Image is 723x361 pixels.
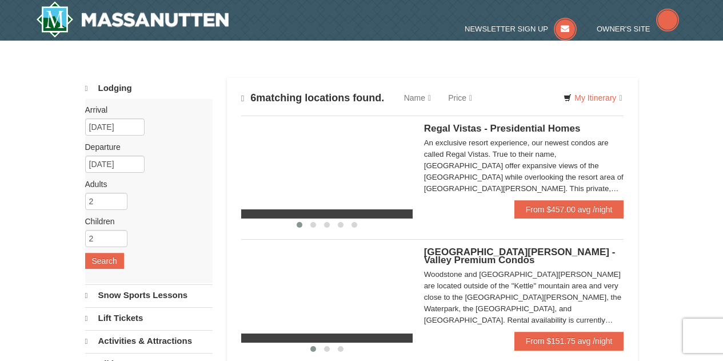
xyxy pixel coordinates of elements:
[85,307,213,329] a: Lift Tickets
[514,200,624,219] a: From $457.00 avg /night
[85,78,213,99] a: Lodging
[424,269,624,326] div: Woodstone and [GEOGRAPHIC_DATA][PERSON_NAME] are located outside of the "Kettle" mountain area an...
[597,25,679,33] a: Owner's Site
[36,1,229,38] a: Massanutten Resort
[424,137,624,195] div: An exclusive resort experience, our newest condos are called Regal Vistas. True to their name, [G...
[424,247,616,265] span: [GEOGRAPHIC_DATA][PERSON_NAME] - Valley Premium Condos
[514,332,624,350] a: From $151.75 avg /night
[424,123,581,134] span: Regal Vistas - Presidential Homes
[85,253,124,269] button: Search
[396,86,440,109] a: Name
[36,1,229,38] img: Massanutten Resort Logo
[85,330,213,352] a: Activities & Attractions
[85,141,204,153] label: Departure
[85,178,204,190] label: Adults
[597,25,650,33] span: Owner's Site
[85,216,204,227] label: Children
[465,25,577,33] a: Newsletter Sign Up
[440,86,481,109] a: Price
[465,25,548,33] span: Newsletter Sign Up
[556,89,629,106] a: My Itinerary
[85,284,213,306] a: Snow Sports Lessons
[85,104,204,116] label: Arrival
